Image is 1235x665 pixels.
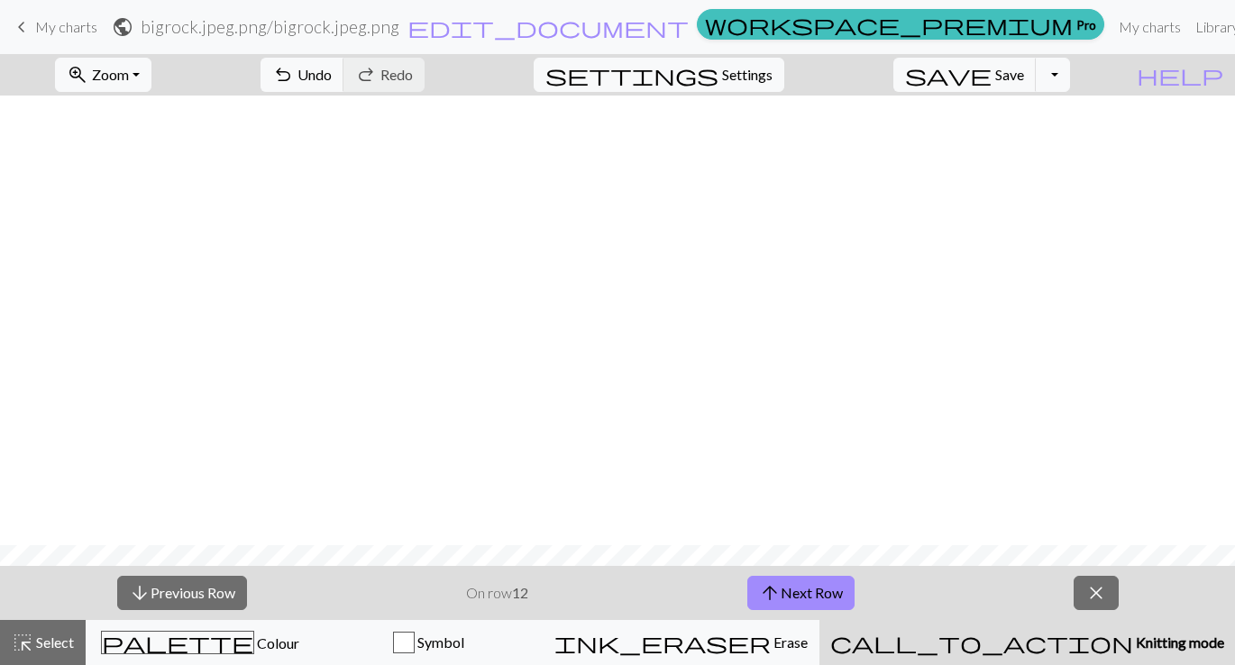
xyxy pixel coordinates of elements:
[261,58,344,92] button: Undo
[1137,62,1223,87] span: help
[11,14,32,40] span: keyboard_arrow_left
[512,584,528,601] strong: 12
[545,62,718,87] span: settings
[129,580,151,606] span: arrow_downward
[747,576,855,610] button: Next Row
[272,62,294,87] span: undo
[315,620,544,665] button: Symbol
[67,62,88,87] span: zoom_in
[705,12,1073,37] span: workspace_premium
[407,14,689,40] span: edit_document
[771,633,808,651] span: Erase
[141,16,399,37] h2: bigrock.jpeg.png / bigrock.jpeg.png
[112,14,133,40] span: public
[1111,9,1188,45] a: My charts
[995,66,1024,83] span: Save
[33,633,74,651] span: Select
[254,634,299,651] span: Colour
[534,58,784,92] button: SettingsSettings
[905,62,992,87] span: save
[117,576,247,610] button: Previous Row
[1085,580,1107,606] span: close
[759,580,781,606] span: arrow_upward
[92,66,129,83] span: Zoom
[297,66,332,83] span: Undo
[830,630,1133,655] span: call_to_action
[35,18,97,35] span: My charts
[545,64,718,86] i: Settings
[697,9,1104,40] a: Pro
[12,630,33,655] span: highlight_alt
[893,58,1037,92] button: Save
[554,630,771,655] span: ink_eraser
[466,582,528,604] p: On row
[722,64,773,86] span: Settings
[86,620,315,665] button: Colour
[543,620,819,665] button: Erase
[415,633,464,651] span: Symbol
[55,58,151,92] button: Zoom
[1133,633,1224,651] span: Knitting mode
[102,630,253,655] span: palette
[819,620,1235,665] button: Knitting mode
[11,12,97,42] a: My charts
